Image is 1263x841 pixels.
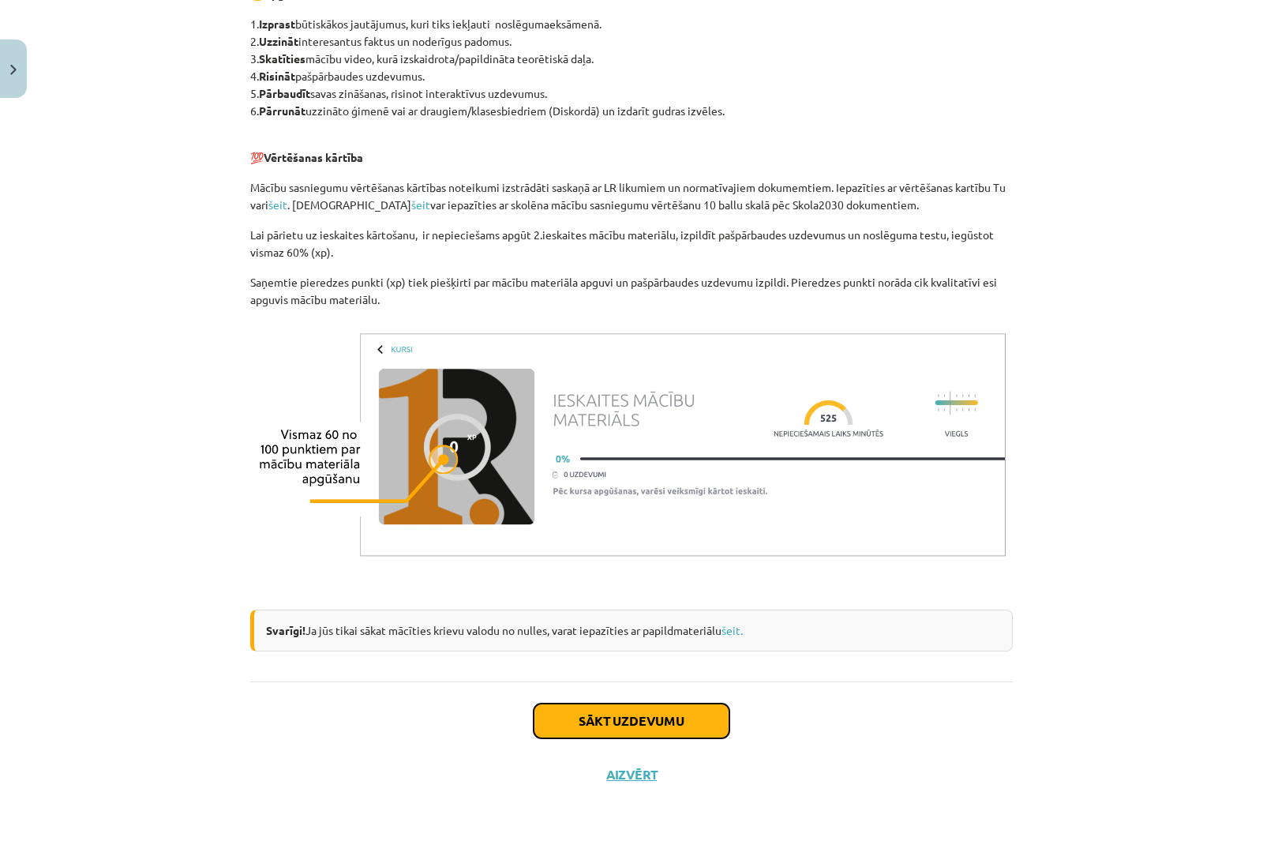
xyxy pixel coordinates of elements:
img: icon-close-lesson-0947bae3869378f0d4975bcd49f059093ad1ed9edebbc8119c70593378902aed.svg [10,65,17,75]
a: šeit [268,199,287,212]
span: šeit [268,197,287,212]
span: 💯 [250,150,363,164]
span: 1. būtiskākos jautājumus, kuri tiks iekļauti noslēguma [250,17,549,31]
span: Lai pārietu uz ieskaites kārtošanu, ir nepieciešams apgūt 2.ieskaites mācību materiālu, izpildīt ... [250,227,994,259]
button: Sākt uzdevumu [534,704,729,738]
b: Vērtēšanas kārtība [264,150,363,164]
span: var iepazīties ar skolēna mācību sasniegumu vērtēšanu 10 ballu skalā pēc Skola2030 dokumentiem. [430,197,919,212]
span: šeit [411,197,430,212]
button: Aizvērt [602,767,661,783]
b: Risināt [259,69,295,83]
span: eksāmenā [549,17,599,31]
strong: Svarīgi! [266,623,305,637]
b: Pārbaudīt [259,86,310,100]
span: Saņemtie pieredzes punkti (xp) tiek piešķirti par mācību materiāla apguvi un pašpārbaudes uzdevum... [250,275,997,324]
b: Izprast [259,17,295,31]
b: Pārrunāt [259,103,305,118]
b: Uzzināt [259,34,298,48]
span: Mācību sasniegumu vērtēšanas kārtības noteikumi izstrādāti saskaņā ar LR likumiem un normatīvajie... [250,180,1006,212]
span: 2. interesantus faktus un noderīgus padomus. 3. mācību video, kurā izskaidrota/papildināta teorēt... [250,34,725,118]
b: Skatīties [259,51,305,66]
div: Ja jūs tikai sākat mācīties krievu valodu no nulles, varat iepazīties ar papildmateriālu [250,610,1013,651]
span: . [DEMOGRAPHIC_DATA] [287,197,411,212]
a: šeit [411,199,430,212]
a: šeit. [721,623,743,637]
